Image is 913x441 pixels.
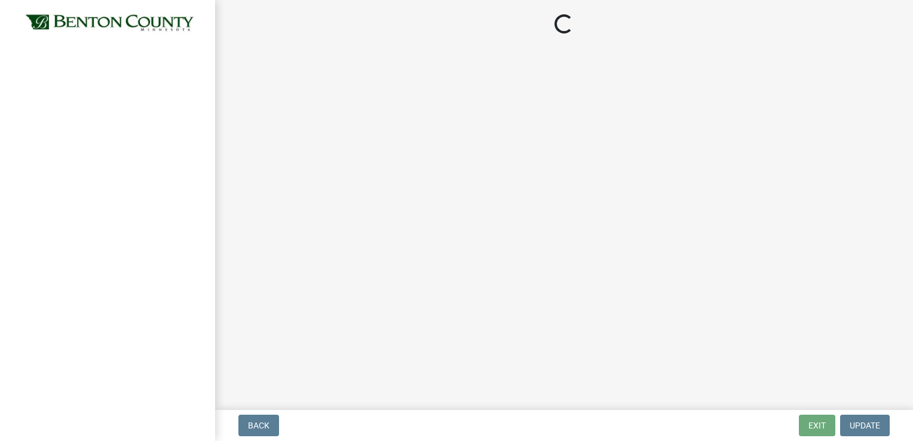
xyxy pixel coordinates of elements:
[238,415,279,436] button: Back
[850,421,880,430] span: Update
[24,13,196,34] img: Benton County, Minnesota
[799,415,835,436] button: Exit
[248,421,269,430] span: Back
[840,415,890,436] button: Update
